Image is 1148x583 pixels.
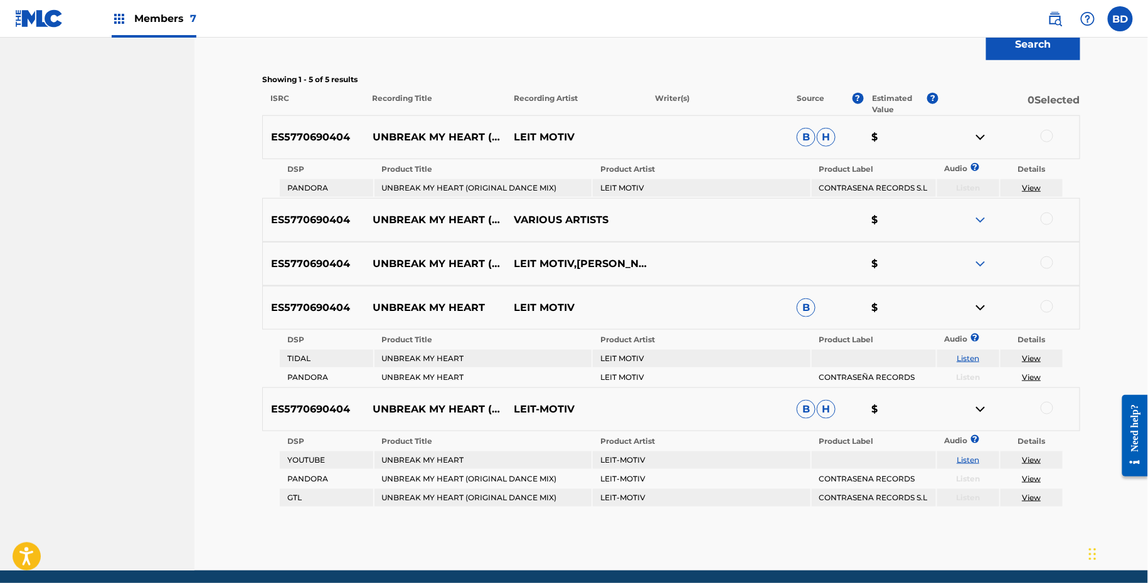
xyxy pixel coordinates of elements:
p: ES5770690404 [263,402,364,417]
td: CONTRASEÑA RECORDS [812,369,936,386]
td: CONTRASENA RECORDS S.L [812,179,936,197]
iframe: Chat Widget [1085,523,1148,583]
th: Product Label [812,331,936,349]
p: UNBREAK MY HEART (ORIGINAL DANCE MIX) [364,256,506,271]
span: ? [927,93,938,104]
td: PANDORA [280,369,373,386]
div: Drag [1089,535,1097,573]
td: PANDORA [280,179,373,197]
a: View [1022,354,1041,363]
span: H [817,400,836,419]
p: $ [863,130,938,145]
span: B [797,400,816,419]
th: Product Title [375,433,592,450]
a: View [1022,474,1041,483]
th: DSP [280,331,373,349]
p: Listen [937,473,999,485]
p: $ [863,300,938,315]
th: Product Label [812,160,936,178]
td: CONTRASENA RECORDS S.L [812,489,936,507]
td: PANDORA [280,470,373,488]
td: CONTRASENA RECORDS [812,470,936,488]
span: ? [853,93,864,104]
img: contract [973,300,988,315]
th: Details [1001,433,1063,450]
span: H [817,128,836,147]
p: UNBREAK MY HEART (ORIGINAL DANCE MIX) [364,213,506,228]
th: Product Title [375,331,592,349]
a: View [1022,455,1041,465]
p: LEIT MOTIV [506,130,647,145]
td: UNBREAK MY HEART (ORIGINAL DANCE MIX) [375,179,592,197]
div: Help [1075,6,1100,31]
td: LEIT MOTIV [593,369,811,386]
p: Recording Artist [506,93,647,115]
td: LEIT-MOTIV [593,470,811,488]
a: View [1022,372,1041,382]
p: Audio [937,334,952,345]
p: Listen [937,182,999,194]
img: expand [973,213,988,228]
button: Search [986,29,1080,60]
p: $ [863,213,938,228]
p: LEIT-MOTIV [506,402,647,417]
img: expand [973,256,988,271]
th: Details [1001,160,1063,178]
img: contract [973,130,988,145]
th: Details [1001,331,1063,349]
p: ES5770690404 [263,256,364,271]
p: Audio [937,435,952,446]
p: ISRC [262,93,364,115]
p: Showing 1 - 5 of 5 results [262,74,1080,85]
p: 0 Selected [938,93,1080,115]
td: LEIT MOTIV [593,179,811,197]
div: User Menu [1108,6,1133,31]
p: UNBREAK MY HEART (ORIGINAL DANCE MIX) [364,402,506,417]
th: Product Artist [593,331,811,349]
td: TIDAL [280,350,373,367]
a: View [1022,493,1041,502]
p: LEIT MOTIV [506,300,647,315]
p: Estimated Value [872,93,927,115]
a: Public Search [1043,6,1068,31]
th: Product Artist [593,160,811,178]
span: 7 [190,13,196,24]
p: UNBREAK MY HEART [364,300,506,315]
p: ES5770690404 [263,130,364,145]
th: DSP [280,160,373,178]
img: search [1048,11,1063,26]
td: UNBREAK MY HEART [375,451,592,469]
span: B [797,298,816,317]
td: UNBREAK MY HEART (ORIGINAL DANCE MIX) [375,470,592,488]
p: Listen [937,492,999,503]
td: LEIT MOTIV [593,350,811,367]
p: UNBREAK MY HEART (ORIGINAL DANCE MIX) [364,130,506,145]
p: $ [863,402,938,417]
span: Members [134,11,196,26]
td: UNBREAK MY HEART [375,369,592,386]
td: GTL [280,489,373,507]
span: B [797,128,816,147]
a: Listen [957,455,979,465]
td: UNBREAK MY HEART [375,350,592,367]
img: Top Rightsholders [112,11,127,26]
th: DSP [280,433,373,450]
p: Recording Title [364,93,506,115]
p: Audio [937,163,952,174]
td: YOUTUBE [280,451,373,469]
p: VARIOUS ARTISTS [506,213,647,228]
p: ES5770690404 [263,213,364,228]
td: LEIT-MOTIV [593,451,811,469]
p: ES5770690404 [263,300,364,315]
th: Product Title [375,160,592,178]
th: Product Artist [593,433,811,450]
td: UNBREAK MY HEART (ORIGINAL DANCE MIX) [375,489,592,507]
p: Listen [937,372,999,383]
img: help [1080,11,1095,26]
a: View [1022,183,1041,192]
